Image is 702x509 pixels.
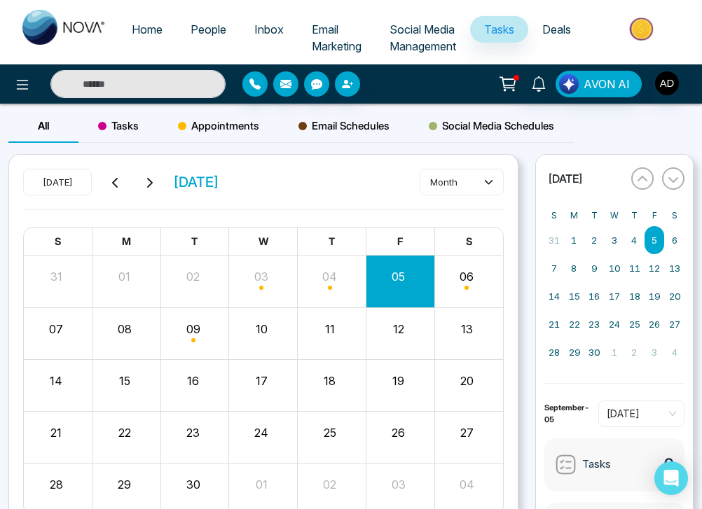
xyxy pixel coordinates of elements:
[624,338,645,366] button: October 2, 2025
[329,235,335,247] span: T
[466,235,472,247] span: S
[98,118,139,134] span: Tasks
[612,235,617,246] abbr: September 3, 2025
[629,319,640,330] abbr: September 25, 2025
[629,291,640,302] abbr: September 18, 2025
[604,282,624,310] button: September 17, 2025
[584,254,605,282] button: September 9, 2025
[564,226,584,254] button: September 1, 2025
[631,235,637,246] abbr: September 4, 2025
[551,210,557,221] abbr: Sunday
[460,424,474,441] button: 27
[591,235,597,246] abbr: September 2, 2025
[652,210,657,221] abbr: Friday
[569,319,580,330] abbr: September 22, 2025
[664,338,684,366] button: October 4, 2025
[652,235,657,246] abbr: September 5, 2025
[254,22,284,36] span: Inbox
[589,319,600,330] abbr: September 23, 2025
[118,16,177,43] a: Home
[132,22,163,36] span: Home
[187,372,199,389] button: 16
[240,16,298,43] a: Inbox
[589,347,600,358] abbr: September 30, 2025
[645,226,665,254] button: September 5, 2025
[256,476,268,493] button: 01
[564,254,584,282] button: September 8, 2025
[556,71,642,97] button: AVON AI
[420,169,504,195] button: month
[609,319,620,330] abbr: September 24, 2025
[584,338,605,366] button: September 30, 2025
[544,226,565,254] button: August 31, 2025
[569,291,580,302] abbr: September 15, 2025
[571,263,577,274] abbr: September 8, 2025
[604,254,624,282] button: September 10, 2025
[584,226,605,254] button: September 2, 2025
[604,338,624,366] button: October 1, 2025
[564,338,584,366] button: September 29, 2025
[549,172,582,186] span: [DATE]
[484,22,514,36] span: Tasks
[669,319,680,330] abbr: September 27, 2025
[376,16,470,60] a: Social Media Management
[592,13,694,45] img: Market-place.gif
[672,347,677,358] abbr: October 4, 2025
[672,210,677,221] abbr: Saturday
[654,461,688,495] div: Open Intercom Messenger
[256,372,268,389] button: 17
[191,235,198,247] span: T
[612,347,617,358] abbr: October 1, 2025
[542,22,571,36] span: Deals
[564,282,584,310] button: September 15, 2025
[555,454,577,475] img: Tasks
[55,235,61,247] span: S
[672,235,677,246] abbr: September 6, 2025
[186,424,200,441] button: 23
[591,263,598,274] abbr: September 9, 2025
[663,452,674,477] span: 0
[323,476,336,493] button: 02
[118,268,130,285] button: 01
[645,282,665,310] button: September 19, 2025
[570,210,578,221] abbr: Monday
[544,338,565,366] button: September 28, 2025
[50,268,62,285] button: 31
[50,476,63,493] button: 28
[528,16,585,43] a: Deals
[589,291,600,302] abbr: September 16, 2025
[604,226,624,254] button: September 3, 2025
[591,210,598,221] abbr: Tuesday
[584,76,630,92] span: AVON AI
[429,118,554,134] span: Social Media Schedules
[23,169,92,195] button: [DATE]
[604,310,624,338] button: September 24, 2025
[645,310,665,338] button: September 26, 2025
[669,263,680,274] abbr: September 13, 2025
[38,119,49,132] span: All
[119,372,130,389] button: 15
[186,476,200,493] button: 30
[460,372,474,389] button: 20
[324,424,336,441] button: 25
[325,321,335,337] button: 11
[22,10,106,45] img: Nova CRM Logo
[256,321,268,337] button: 10
[569,347,581,358] abbr: September 29, 2025
[649,291,661,302] abbr: September 19, 2025
[254,424,268,441] button: 24
[664,310,684,338] button: September 27, 2025
[544,403,589,424] strong: September-05
[544,282,565,310] button: September 14, 2025
[49,321,63,337] button: 07
[649,263,660,274] abbr: September 12, 2025
[652,347,657,358] abbr: October 3, 2025
[191,22,226,36] span: People
[664,254,684,282] button: September 13, 2025
[312,22,362,53] span: Email Marketing
[559,74,579,94] img: Lead Flow
[584,282,605,310] button: September 16, 2025
[624,310,645,338] button: September 25, 2025
[390,22,456,53] span: Social Media Management
[609,263,621,274] abbr: September 10, 2025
